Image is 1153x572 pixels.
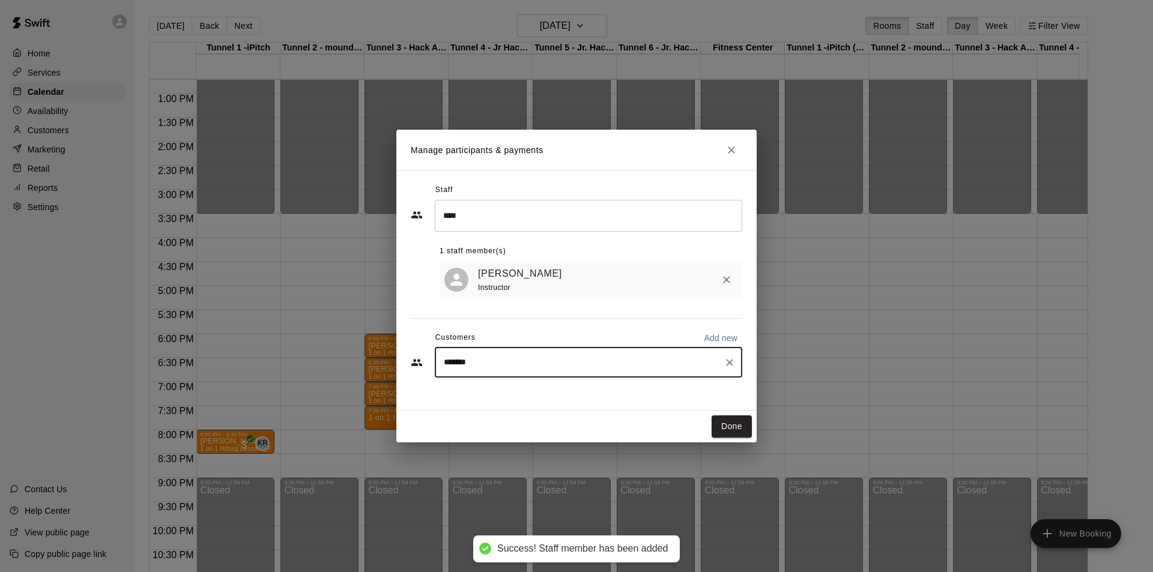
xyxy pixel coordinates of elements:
[716,269,737,291] button: Remove
[444,268,468,292] div: Kevin Reeves
[721,139,742,161] button: Close
[478,283,510,292] span: Instructor
[699,328,742,348] button: Add new
[704,332,737,344] p: Add new
[435,328,476,348] span: Customers
[721,354,738,371] button: Clear
[411,357,423,369] svg: Customers
[435,348,742,378] div: Start typing to search customers...
[411,144,543,157] p: Manage participants & payments
[478,266,562,281] a: [PERSON_NAME]
[435,200,742,232] div: Search staff
[435,181,453,200] span: Staff
[497,543,668,555] div: Success! Staff member has been added
[440,242,506,261] span: 1 staff member(s)
[712,415,752,438] button: Done
[411,209,423,221] svg: Staff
